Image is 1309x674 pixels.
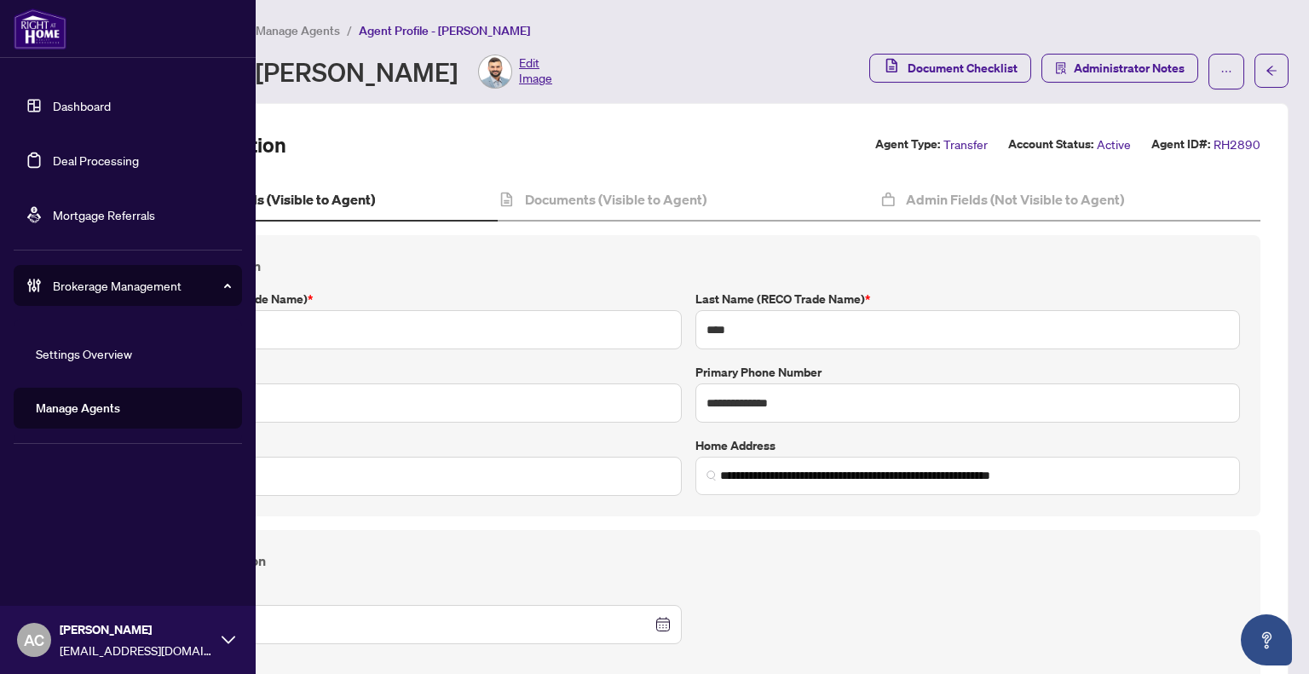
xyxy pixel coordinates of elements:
h4: Admin Fields (Not Visible to Agent) [906,189,1124,210]
img: search_icon [706,470,717,481]
label: First Name (RECO Trade Name) [137,290,682,308]
a: Deal Processing [53,153,139,168]
a: Mortgage Referrals [53,207,155,222]
span: Document Checklist [908,55,1018,82]
li: / [347,20,352,40]
h4: Documents (Visible to Agent) [525,189,706,210]
label: Account Status: [1008,135,1093,154]
span: Administrator Notes [1074,55,1185,82]
span: AC [24,628,44,652]
label: Legal Name [137,363,682,382]
a: Settings Overview [36,346,132,361]
span: RH2890 [1214,135,1260,154]
img: logo [14,9,66,49]
img: Profile Icon [479,55,511,88]
span: Edit Image [519,55,552,89]
a: Manage Agents [36,400,120,416]
span: Brokerage Management [53,276,230,295]
span: ellipsis [1220,66,1232,78]
button: Document Checklist [869,54,1031,83]
span: solution [1055,62,1067,74]
label: Primary Phone Number [695,363,1240,382]
h4: Agent Profile Fields (Visible to Agent) [142,189,375,210]
a: Dashboard [53,98,111,113]
h4: Personal Information [137,550,1240,571]
label: Home Address [695,436,1240,455]
button: Administrator Notes [1041,54,1198,83]
div: Agent Profile - [PERSON_NAME] [89,55,552,89]
span: [PERSON_NAME] [60,620,213,639]
label: Last Name (RECO Trade Name) [695,290,1240,308]
label: E-mail Address [137,436,682,455]
span: arrow-left [1266,65,1277,77]
button: Open asap [1241,614,1292,665]
span: Manage Agents [256,23,340,38]
label: Agent Type: [875,135,940,154]
span: Active [1097,135,1131,154]
span: [EMAIL_ADDRESS][DOMAIN_NAME] [60,641,213,660]
label: Date of Birth [137,585,682,603]
h4: Contact Information [137,256,1240,276]
label: Agent ID#: [1151,135,1210,154]
span: Transfer [943,135,988,154]
span: Agent Profile - [PERSON_NAME] [359,23,530,38]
